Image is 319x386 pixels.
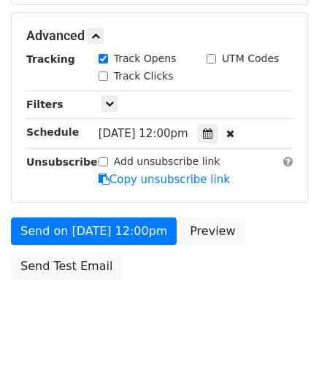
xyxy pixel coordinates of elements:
strong: Schedule [26,126,79,138]
a: Send Test Email [11,252,122,280]
span: [DATE] 12:00pm [99,127,188,140]
strong: Filters [26,99,64,110]
iframe: Chat Widget [246,316,319,386]
a: Preview [180,217,245,245]
strong: Unsubscribe [26,156,98,168]
a: Copy unsubscribe link [99,173,230,186]
strong: Tracking [26,53,75,65]
label: Add unsubscribe link [114,154,220,169]
label: Track Clicks [114,69,174,84]
label: UTM Codes [222,51,279,66]
h5: Advanced [26,28,293,44]
label: Track Opens [114,51,177,66]
a: Send on [DATE] 12:00pm [11,217,177,245]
